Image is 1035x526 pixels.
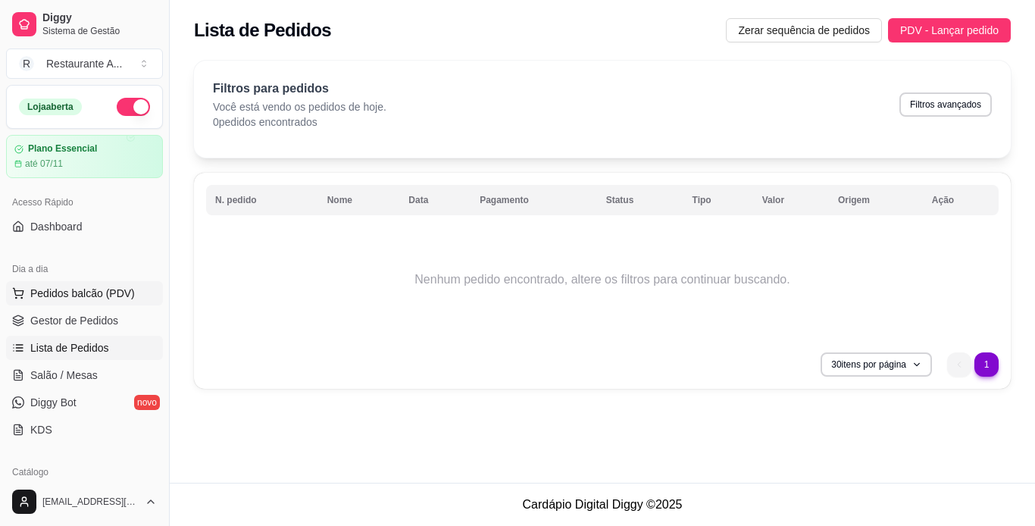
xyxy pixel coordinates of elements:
span: Lista de Pedidos [30,340,109,355]
h2: Lista de Pedidos [194,18,331,42]
span: PDV - Lançar pedido [900,22,999,39]
span: R [19,56,34,71]
th: Valor [753,185,829,215]
button: Zerar sequência de pedidos [726,18,882,42]
button: Alterar Status [117,98,150,116]
span: Diggy Bot [30,395,77,410]
button: [EMAIL_ADDRESS][DOMAIN_NAME] [6,484,163,520]
a: Salão / Mesas [6,363,163,387]
article: Plano Essencial [28,143,97,155]
th: Status [597,185,683,215]
a: Gestor de Pedidos [6,308,163,333]
button: Pedidos balcão (PDV) [6,281,163,305]
div: Restaurante A ... [46,56,122,71]
a: Lista de Pedidos [6,336,163,360]
th: Ação [923,185,999,215]
p: 0 pedidos encontrados [213,114,386,130]
th: Origem [829,185,923,215]
span: [EMAIL_ADDRESS][DOMAIN_NAME] [42,496,139,508]
th: N. pedido [206,185,318,215]
div: Catálogo [6,460,163,484]
span: Dashboard [30,219,83,234]
p: Você está vendo os pedidos de hoje. [213,99,386,114]
span: Pedidos balcão (PDV) [30,286,135,301]
a: KDS [6,418,163,442]
th: Data [399,185,471,215]
article: até 07/11 [25,158,63,170]
button: PDV - Lançar pedido [888,18,1011,42]
nav: pagination navigation [940,345,1006,384]
a: Plano Essencialaté 07/11 [6,135,163,178]
span: Gestor de Pedidos [30,313,118,328]
div: Dia a dia [6,257,163,281]
th: Tipo [683,185,753,215]
button: Filtros avançados [899,92,992,117]
span: Zerar sequência de pedidos [738,22,870,39]
th: Nome [318,185,400,215]
span: Diggy [42,11,157,25]
td: Nenhum pedido encontrado, altere os filtros para continuar buscando. [206,219,999,340]
div: Acesso Rápido [6,190,163,214]
div: Loja aberta [19,99,82,115]
li: next page button [974,352,999,377]
th: Pagamento [471,185,596,215]
span: Sistema de Gestão [42,25,157,37]
span: Salão / Mesas [30,368,98,383]
footer: Cardápio Digital Diggy © 2025 [170,483,1035,526]
a: DiggySistema de Gestão [6,6,163,42]
a: Diggy Botnovo [6,390,163,415]
button: 30itens por página [821,352,932,377]
span: KDS [30,422,52,437]
button: Select a team [6,49,163,79]
a: Dashboard [6,214,163,239]
p: Filtros para pedidos [213,80,386,98]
